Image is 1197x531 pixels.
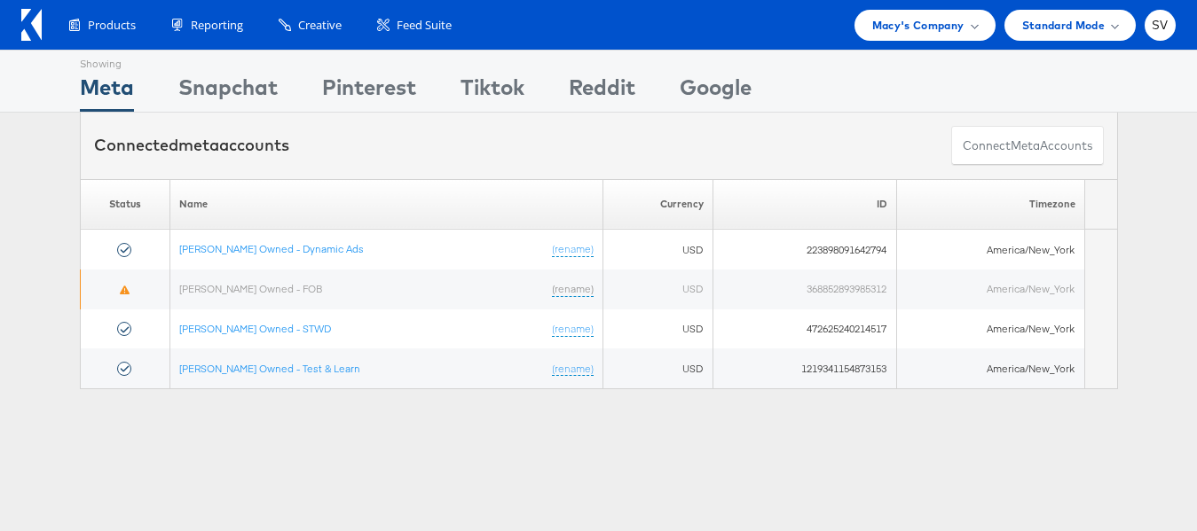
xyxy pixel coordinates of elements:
[461,72,524,112] div: Tiktok
[602,309,713,349] td: USD
[298,17,342,34] span: Creative
[191,17,243,34] span: Reporting
[1152,20,1169,31] span: SV
[551,242,593,257] a: (rename)
[602,230,713,269] td: USD
[551,282,593,297] a: (rename)
[397,17,452,34] span: Feed Suite
[680,72,752,112] div: Google
[80,72,134,112] div: Meta
[602,348,713,388] td: USD
[872,16,965,35] span: Macy's Company
[169,179,602,230] th: Name
[178,322,330,335] a: [PERSON_NAME] Owned - STWD
[178,135,219,155] span: meta
[713,179,896,230] th: ID
[178,282,321,295] a: [PERSON_NAME] Owned - FOB
[896,269,1084,309] td: America/New_York
[178,242,363,255] a: [PERSON_NAME] Owned - Dynamic Ads
[551,322,593,337] a: (rename)
[178,361,359,374] a: [PERSON_NAME] Owned - Test & Learn
[1011,137,1040,154] span: meta
[713,348,896,388] td: 1219341154873153
[896,179,1084,230] th: Timezone
[896,230,1084,269] td: America/New_York
[713,309,896,349] td: 472625240214517
[94,134,289,157] div: Connected accounts
[178,72,278,112] div: Snapchat
[896,348,1084,388] td: America/New_York
[322,72,416,112] div: Pinterest
[80,179,169,230] th: Status
[569,72,635,112] div: Reddit
[88,17,136,34] span: Products
[80,51,134,72] div: Showing
[602,269,713,309] td: USD
[551,361,593,376] a: (rename)
[713,230,896,269] td: 223898091642794
[713,269,896,309] td: 368852893985312
[1022,16,1105,35] span: Standard Mode
[896,309,1084,349] td: America/New_York
[951,126,1104,166] button: ConnectmetaAccounts
[602,179,713,230] th: Currency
